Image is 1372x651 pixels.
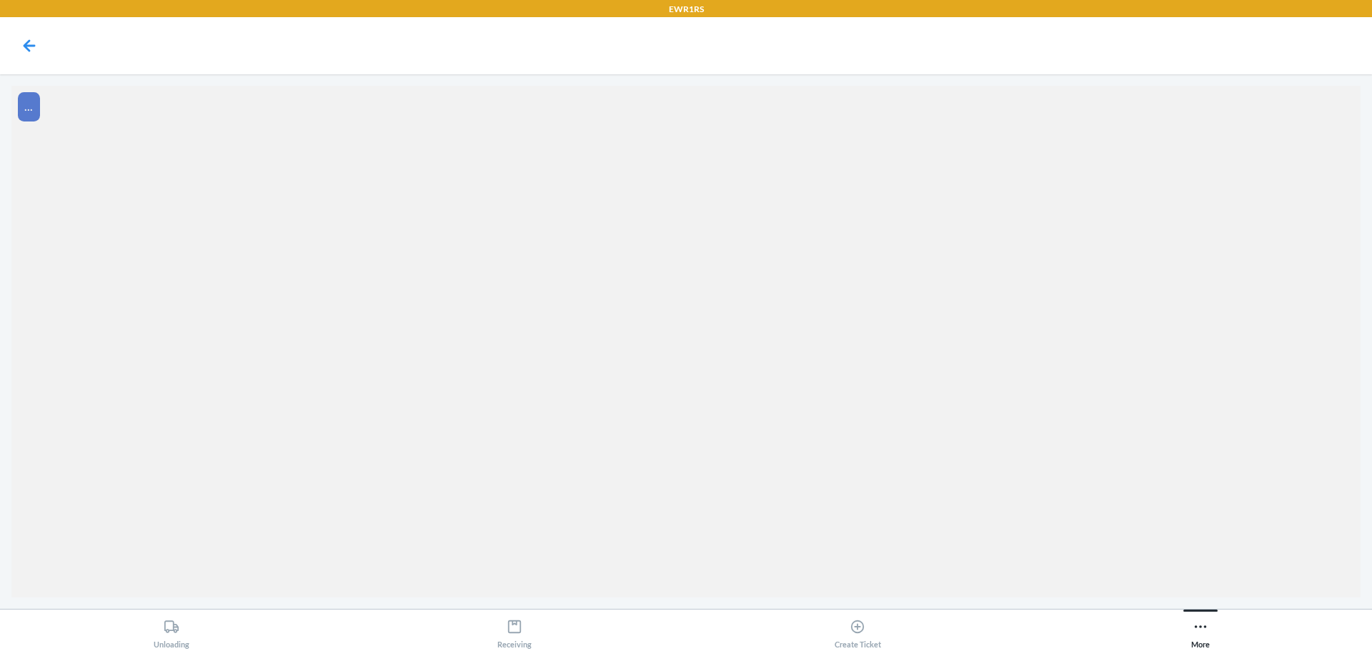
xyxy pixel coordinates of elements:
[1191,613,1210,649] div: More
[497,613,532,649] div: Receiving
[669,3,704,16] p: EWR1RS
[24,99,33,114] span: ...
[1029,610,1372,649] button: More
[343,610,686,649] button: Receiving
[686,610,1029,649] button: Create Ticket
[835,613,881,649] div: Create Ticket
[154,613,189,649] div: Unloading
